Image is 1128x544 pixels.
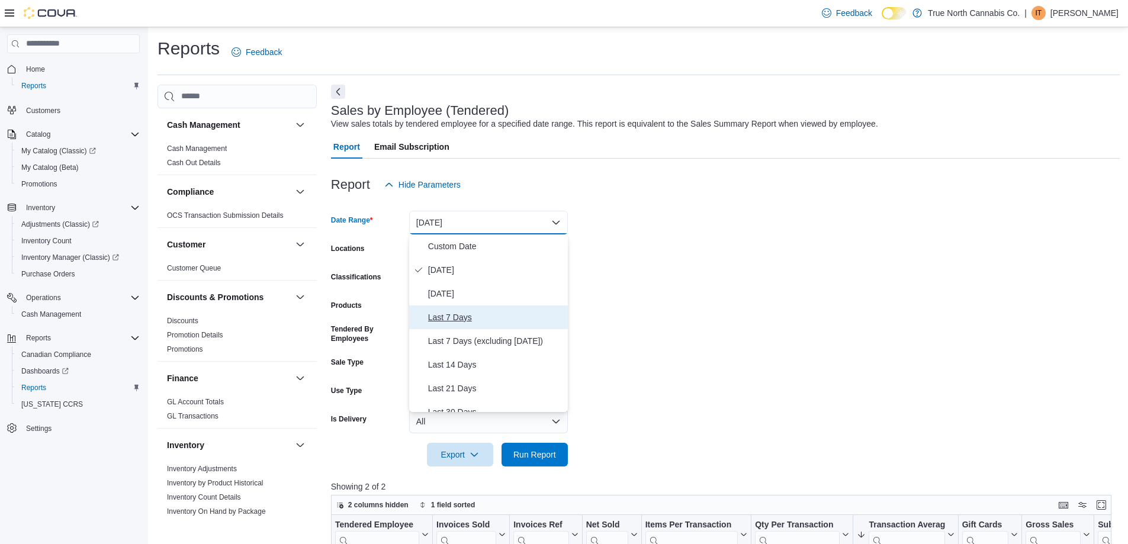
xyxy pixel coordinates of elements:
[167,316,198,326] span: Discounts
[409,211,568,234] button: [DATE]
[331,85,345,99] button: Next
[428,405,563,419] span: Last 30 Days
[12,396,144,413] button: [US_STATE] CCRS
[167,330,223,340] span: Promotion Details
[428,287,563,301] span: [DATE]
[21,350,91,359] span: Canadian Compliance
[331,481,1120,493] p: Showing 2 of 2
[869,520,944,531] div: Transaction Average
[21,383,46,392] span: Reports
[21,104,65,118] a: Customers
[12,176,144,192] button: Promotions
[12,78,144,94] button: Reports
[428,239,563,253] span: Custom Date
[17,160,83,175] a: My Catalog (Beta)
[21,400,83,409] span: [US_STATE] CCRS
[293,118,307,132] button: Cash Management
[17,250,124,265] a: Inventory Manager (Classic)
[158,395,317,428] div: Finance
[331,178,370,192] h3: Report
[1026,520,1081,531] div: Gross Sales
[434,443,486,466] span: Export
[293,371,307,385] button: Finance
[928,6,1020,20] p: True North Cannabis Co.
[167,465,237,473] a: Inventory Adjustments
[502,443,568,466] button: Run Report
[428,263,563,277] span: [DATE]
[21,331,56,345] button: Reports
[17,307,140,321] span: Cash Management
[21,331,140,345] span: Reports
[158,314,317,361] div: Discounts & Promotions
[2,330,144,346] button: Reports
[2,289,144,306] button: Operations
[645,520,738,531] div: Items Per Transaction
[167,264,221,272] a: Customer Queue
[17,217,140,231] span: Adjustments (Classic)
[26,203,55,213] span: Inventory
[21,179,57,189] span: Promotions
[17,144,101,158] a: My Catalog (Classic)
[167,317,198,325] a: Discounts
[167,397,224,407] span: GL Account Totals
[882,7,907,20] input: Dark Mode
[24,7,77,19] img: Cova
[167,493,241,501] a: Inventory Count Details
[2,60,144,78] button: Home
[12,379,144,396] button: Reports
[21,421,56,436] a: Settings
[17,381,140,395] span: Reports
[26,130,50,139] span: Catalog
[21,201,60,215] button: Inventory
[167,411,218,421] span: GL Transactions
[2,101,144,118] button: Customers
[167,144,227,153] span: Cash Management
[21,291,66,305] button: Operations
[1094,498,1108,512] button: Enter fullscreen
[21,220,99,229] span: Adjustments (Classic)
[331,324,404,343] label: Tendered By Employees
[21,269,75,279] span: Purchase Orders
[331,272,381,282] label: Classifications
[836,7,872,19] span: Feedback
[331,118,878,130] div: View sales totals by tendered employee for a specified date range. This report is equivalent to t...
[158,261,317,280] div: Customer
[428,358,563,372] span: Last 14 Days
[167,398,224,406] a: GL Account Totals
[21,310,81,319] span: Cash Management
[17,397,140,411] span: Washington CCRS
[17,347,140,362] span: Canadian Compliance
[817,1,877,25] a: Feedback
[331,104,509,118] h3: Sales by Employee (Tendered)
[12,363,144,379] a: Dashboards
[331,215,373,225] label: Date Range
[428,334,563,348] span: Last 7 Days (excluding [DATE])
[17,177,62,191] a: Promotions
[167,464,237,474] span: Inventory Adjustments
[167,493,241,502] span: Inventory Count Details
[1036,6,1042,20] span: IT
[21,253,119,262] span: Inventory Manager (Classic)
[26,424,52,433] span: Settings
[227,40,287,64] a: Feedback
[17,144,140,158] span: My Catalog (Classic)
[12,266,144,282] button: Purchase Orders
[21,127,140,141] span: Catalog
[167,345,203,354] span: Promotions
[17,160,140,175] span: My Catalog (Beta)
[167,211,284,220] a: OCS Transaction Submission Details
[17,217,104,231] a: Adjustments (Classic)
[335,520,419,531] div: Tendered Employee
[158,37,220,60] h1: Reports
[167,439,204,451] h3: Inventory
[1050,6,1119,20] p: [PERSON_NAME]
[17,250,140,265] span: Inventory Manager (Classic)
[167,345,203,353] a: Promotions
[21,291,140,305] span: Operations
[17,364,73,378] a: Dashboards
[1075,498,1090,512] button: Display options
[21,366,69,376] span: Dashboards
[331,301,362,310] label: Products
[293,185,307,199] button: Compliance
